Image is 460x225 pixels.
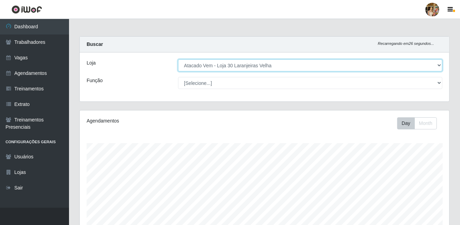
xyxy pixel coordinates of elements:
[397,117,442,129] div: Toolbar with button groups
[87,117,229,125] div: Agendamentos
[11,5,42,14] img: CoreUI Logo
[414,117,437,129] button: Month
[87,77,103,84] label: Função
[378,41,434,46] i: Recarregando em 26 segundos...
[87,41,103,47] strong: Buscar
[87,59,96,67] label: Loja
[397,117,437,129] div: First group
[397,117,415,129] button: Day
